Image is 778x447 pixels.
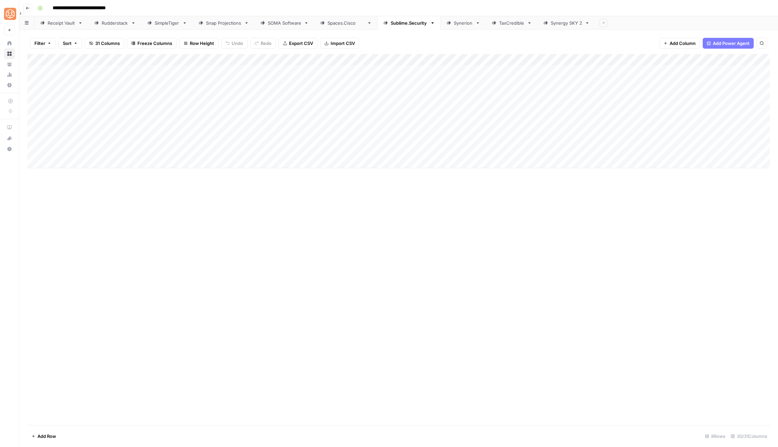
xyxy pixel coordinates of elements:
[4,8,16,20] img: SimpleTiger Logo
[255,16,314,30] a: SOMA Software
[441,16,486,30] a: Synerion
[4,38,15,49] a: Home
[141,16,193,30] a: SimpleTiger
[4,59,15,70] a: Your Data
[155,20,180,26] div: SimpleTiger
[378,16,441,30] a: [DOMAIN_NAME]
[193,16,255,30] a: Snap Projections
[34,16,88,30] a: Receipt Vault
[206,20,241,26] div: Snap Projections
[289,40,313,47] span: Export CSV
[331,40,355,47] span: Import CSV
[95,40,120,47] span: 31 Columns
[4,133,15,143] div: What's new?
[190,40,214,47] span: Row Height
[702,431,728,442] div: 8 Rows
[499,20,524,26] div: TaxCredible
[63,40,72,47] span: Sort
[4,80,15,91] a: Settings
[88,16,141,30] a: Rudderstack
[58,38,82,49] button: Sort
[391,20,427,26] div: [DOMAIN_NAME]
[328,20,364,26] div: [DOMAIN_NAME]
[48,20,75,26] div: Receipt Vault
[102,20,128,26] div: Rudderstack
[221,38,248,49] button: Undo
[4,133,15,144] button: What's new?
[37,433,56,440] span: Add Row
[4,5,15,22] button: Workspace: SimpleTiger
[320,38,359,49] button: Import CSV
[486,16,538,30] a: TaxCredible
[314,16,378,30] a: [DOMAIN_NAME]
[279,38,317,49] button: Export CSV
[27,431,60,442] button: Add Row
[261,40,271,47] span: Redo
[250,38,276,49] button: Redo
[538,16,595,30] a: Synergy SKY 2
[703,38,754,49] button: Add Power Agent
[659,38,700,49] button: Add Column
[127,38,177,49] button: Freeze Columns
[4,48,15,59] a: Browse
[4,144,15,154] button: Help + Support
[85,38,124,49] button: 31 Columns
[30,38,56,49] button: Filter
[670,40,696,47] span: Add Column
[34,40,45,47] span: Filter
[232,40,243,47] span: Undo
[4,122,15,133] a: AirOps Academy
[713,40,750,47] span: Add Power Agent
[137,40,172,47] span: Freeze Columns
[551,20,582,26] div: Synergy SKY 2
[179,38,218,49] button: Row Height
[268,20,301,26] div: SOMA Software
[4,69,15,80] a: Usage
[728,431,770,442] div: 30/31 Columns
[454,20,473,26] div: Synerion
